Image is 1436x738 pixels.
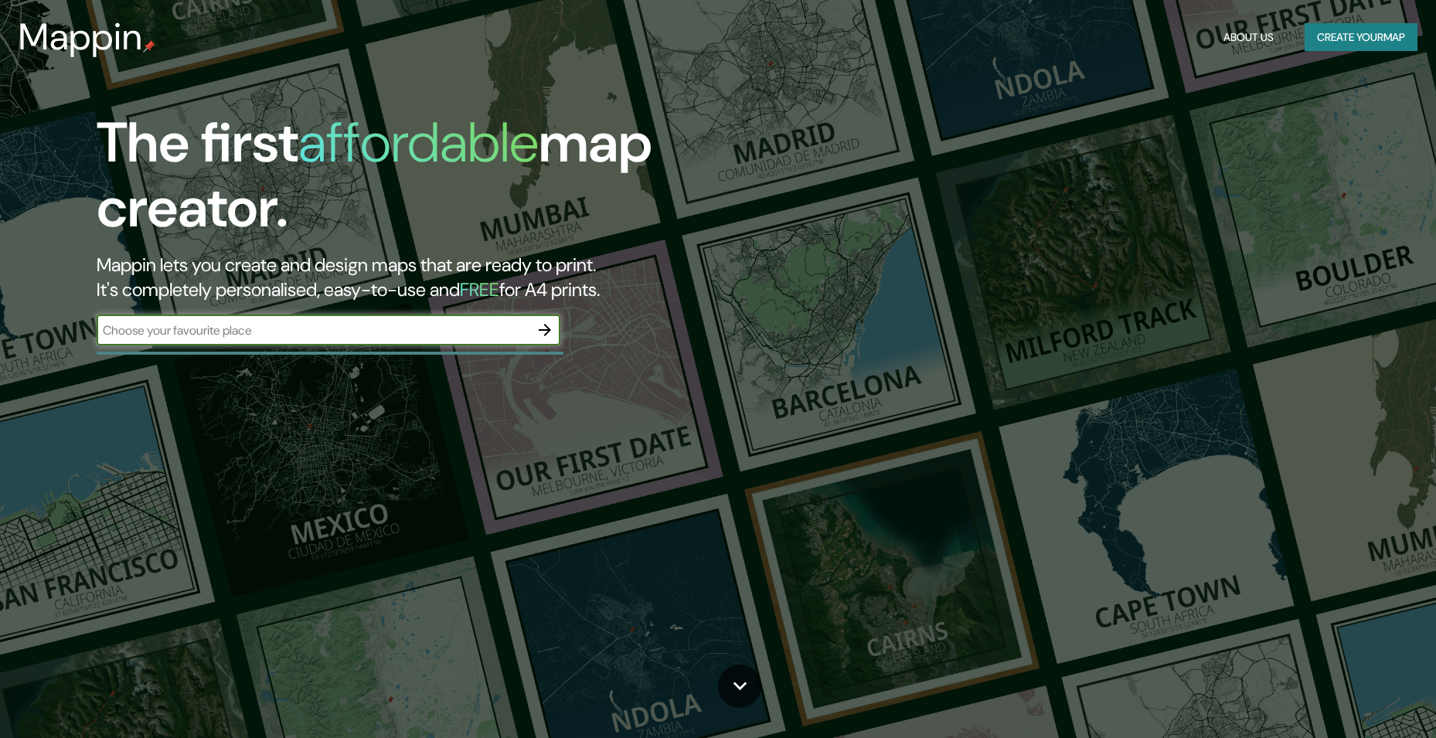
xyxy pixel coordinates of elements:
h5: FREE [460,277,499,301]
h1: affordable [298,107,539,179]
img: mappin-pin [143,40,155,53]
button: About Us [1217,23,1280,52]
button: Create yourmap [1305,23,1417,52]
h2: Mappin lets you create and design maps that are ready to print. It's completely personalised, eas... [97,253,815,302]
h3: Mappin [19,15,143,59]
h1: The first map creator. [97,111,815,253]
input: Choose your favourite place [97,321,529,339]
